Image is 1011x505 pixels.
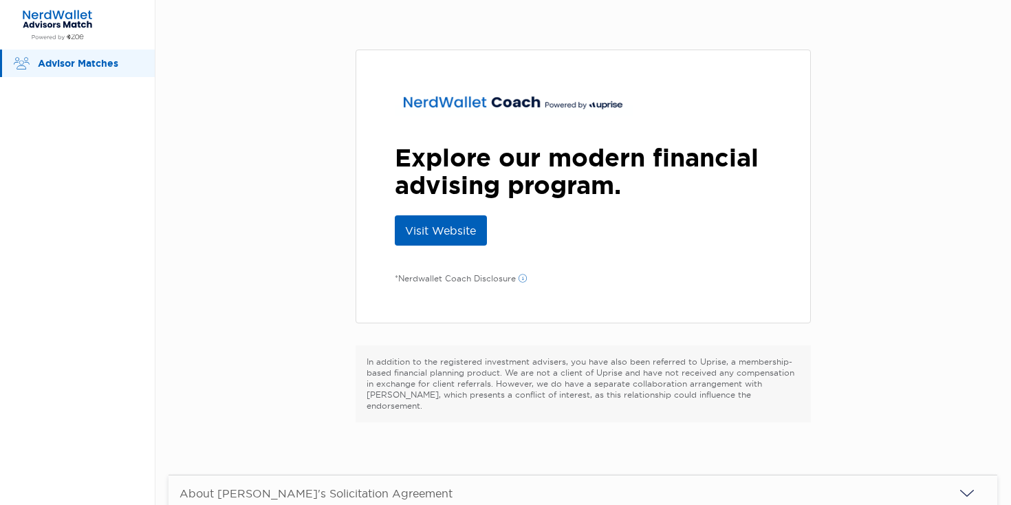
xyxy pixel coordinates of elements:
[959,485,975,502] img: icon arrow
[395,215,487,246] a: Visit Website
[367,356,800,411] p: In addition to the registered investment advisers, you have also been referred to Uprise, a membe...
[38,55,141,72] p: Advisor Matches
[17,9,98,41] img: Zoe Financial
[395,144,772,199] h3: Explore our modern financial advising program.
[180,486,453,500] div: About [PERSON_NAME]'s Solicitation Agreement
[395,89,633,116] img: Nerdwallet Coach
[395,273,527,284] p: *Nerdwallet Coach Disclosure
